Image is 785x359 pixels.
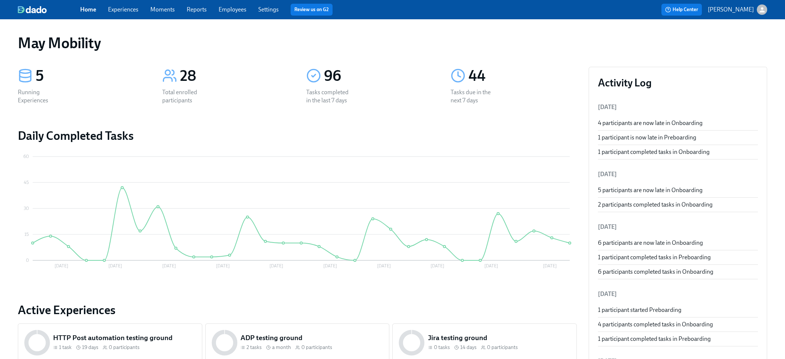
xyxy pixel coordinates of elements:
button: Help Center [661,4,702,16]
h5: ADP testing ground [241,333,383,343]
div: 4 participants are now late in Onboarding [598,119,758,127]
span: Help Center [665,6,698,13]
span: 19 days [82,344,98,351]
a: dado [18,6,80,13]
a: Home [80,6,96,13]
span: a month [272,344,291,351]
span: 14 days [460,344,477,351]
span: 0 participants [301,344,332,351]
tspan: [DATE] [108,263,122,269]
div: 1 participant started Preboarding [598,306,758,314]
tspan: [DATE] [484,263,498,269]
div: 1 participant completed tasks in Preboarding [598,335,758,343]
button: Review us on G2 [291,4,333,16]
li: [DATE] [598,218,758,236]
div: Running Experiences [18,88,65,105]
div: 2 participants completed tasks in Onboarding [598,201,758,209]
h5: HTTP Post automation testing ground [53,333,196,343]
div: 5 [36,67,144,85]
li: [DATE] [598,165,758,183]
div: 44 [468,67,577,85]
span: 1 task [59,344,72,351]
div: Tasks completed in the last 7 days [306,88,354,105]
h5: Jira testing ground [428,333,570,343]
div: 6 participants are now late in Onboarding [598,239,758,247]
tspan: [DATE] [269,263,283,269]
div: 5 participants are now late in Onboarding [598,186,758,194]
span: 0 participants [109,344,140,351]
div: 1 participant completed tasks in Onboarding [598,148,758,156]
a: Moments [150,6,175,13]
div: 1 participant completed tasks in Preboarding [598,253,758,261]
tspan: [DATE] [543,263,557,269]
span: 2 tasks [246,344,262,351]
div: 28 [180,67,289,85]
tspan: [DATE] [216,263,230,269]
tspan: 60 [23,154,29,159]
span: 0 participants [487,344,518,351]
span: [DATE] [598,103,617,111]
a: Experiences [108,6,138,13]
tspan: [DATE] [55,263,68,269]
img: dado [18,6,47,13]
button: [PERSON_NAME] [708,4,767,15]
h1: May Mobility [18,34,101,52]
span: 0 tasks [434,344,450,351]
a: Review us on G2 [294,6,329,13]
a: Settings [258,6,279,13]
tspan: [DATE] [377,263,391,269]
tspan: 30 [24,206,29,211]
div: 96 [324,67,433,85]
tspan: 0 [26,258,29,263]
p: [PERSON_NAME] [708,6,754,14]
a: Employees [219,6,246,13]
div: 1 participant is now late in Preboarding [598,134,758,142]
tspan: 15 [24,232,29,237]
div: 6 participants completed tasks in Onboarding [598,268,758,276]
div: 4 participants completed tasks in Onboarding [598,320,758,329]
li: [DATE] [598,285,758,303]
tspan: 45 [24,180,29,185]
h2: Daily Completed Tasks [18,128,577,143]
tspan: [DATE] [323,263,337,269]
div: Total enrolled participants [162,88,210,105]
div: Tasks due in the next 7 days [451,88,498,105]
a: Active Experiences [18,303,577,317]
tspan: [DATE] [162,263,176,269]
tspan: [DATE] [431,263,444,269]
a: Reports [187,6,207,13]
h3: Activity Log [598,76,758,89]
